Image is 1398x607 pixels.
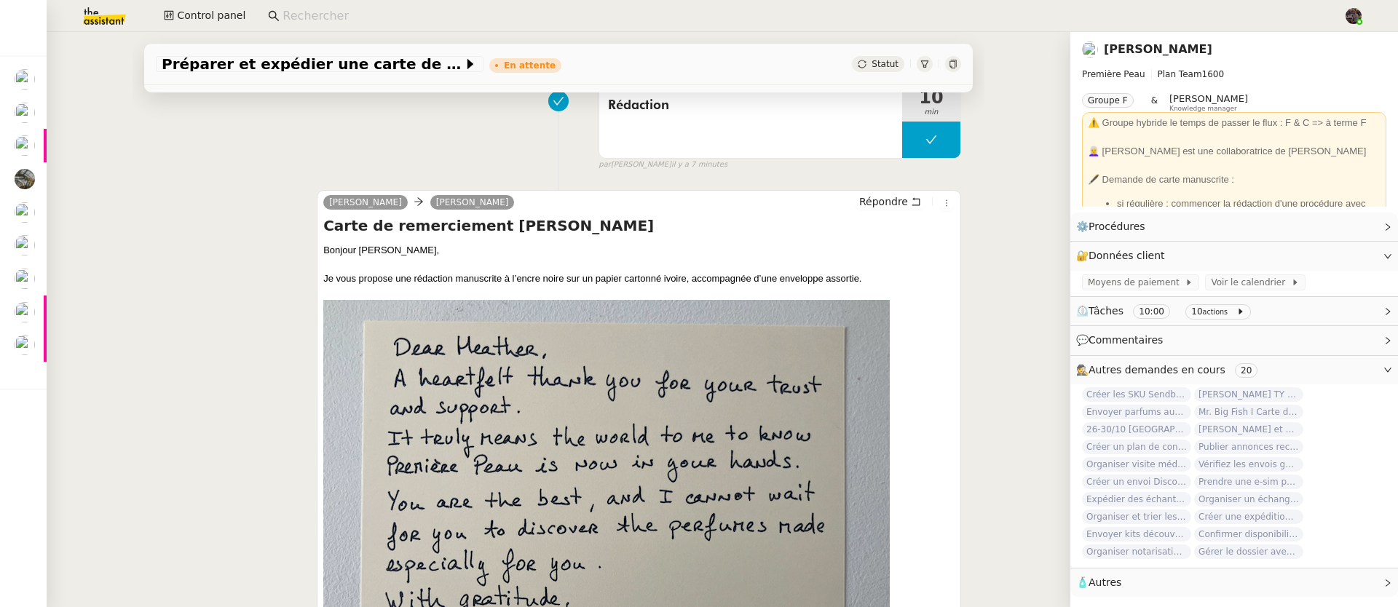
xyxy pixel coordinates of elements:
[1194,405,1303,419] span: Mr. Big Fish I Carte de remerciement pour [PERSON_NAME]
[608,95,893,116] span: Rédaction
[1088,172,1381,187] div: 🖋️ Demande de carte manuscrite :
[1070,568,1398,597] div: 🧴Autres
[1089,221,1145,232] span: Procédures
[15,235,35,255] img: users%2Fjeuj7FhI7bYLyCU6UIN9LElSS4x1%2Favatar%2F1678820456145.jpeg
[1089,364,1225,376] span: Autres demandes en cours
[283,7,1329,26] input: Rechercher
[1346,8,1362,24] img: 2af2e8ed-4e7a-4339-b054-92d163d57814
[1202,69,1225,79] span: 1600
[15,269,35,289] img: users%2Fjeuj7FhI7bYLyCU6UIN9LElSS4x1%2Favatar%2F1678820456145.jpeg
[1082,509,1191,524] span: Organiser et trier les documents sur Google Drive
[15,103,35,123] img: users%2FAXgjBsdPtrYuxuZvIJjRexEdqnq2%2Favatar%2F1599931753966.jpeg
[1082,544,1191,559] span: Organiser notarisation et légalisation POA [GEOGRAPHIC_DATA] & KSA
[1151,93,1158,112] span: &
[1070,242,1398,270] div: 🔐Données client
[859,194,908,209] span: Répondre
[1070,213,1398,241] div: ⚙️Procédures
[872,59,899,69] span: Statut
[323,215,955,236] h4: Carte de remerciement [PERSON_NAME]
[1194,492,1303,507] span: Organiser un échange sur les courriers manuscrits
[902,106,960,119] span: min
[323,271,955,286] div: Je vous propose une rédaction manuscrite à l’encre noire sur un papier cartonné ivoire, accompagn...
[1194,457,1303,472] span: Vérifiez les envois galeries
[1076,305,1257,317] span: ⏲️
[1082,475,1191,489] span: Créer un envoi Discovery Set à Aromi
[1235,363,1257,378] nz-tag: 20
[902,89,960,106] span: 10
[671,159,727,171] span: il y a 7 minutes
[1117,197,1381,225] li: si régulière : commencer la rédaction d'une procédure avec service tiers (prévenir @Bert) puis MA...
[15,302,35,322] img: users%2FAXgjBsdPtrYuxuZvIJjRexEdqnq2%2Favatar%2F1599931753966.jpeg
[1194,509,1303,524] span: Créer une expédition Discovery Set Mood Scent Bar
[15,69,35,90] img: users%2FrLg9kJpOivdSURM9kMyTNR7xGo72%2Favatar%2Fb3a3d448-9218-437f-a4e5-c617cb932dda
[1076,334,1169,346] span: 💬
[1194,544,1303,559] span: Gérer le dossier avec THA Staffing
[1088,275,1185,290] span: Moyens de paiement
[1076,247,1171,264] span: 🔐
[323,196,408,209] a: [PERSON_NAME]
[1169,105,1237,113] span: Knowledge manager
[1211,275,1290,290] span: Voir le calendrier
[15,135,35,156] img: users%2FAXgjBsdPtrYuxuZvIJjRexEdqnq2%2Favatar%2F1599931753966.jpeg
[599,159,611,171] span: par
[15,335,35,355] img: users%2Fjeuj7FhI7bYLyCU6UIN9LElSS4x1%2Favatar%2F1678820456145.jpeg
[854,194,926,210] button: Répondre
[1191,306,1202,317] span: 10
[430,196,515,209] a: [PERSON_NAME]
[1082,457,1191,472] span: Organiser visite médicale [PERSON_NAME]
[504,61,556,70] div: En attente
[1082,405,1191,419] span: Envoyer parfums aux influenceurs
[323,243,955,258] div: Bonjour [PERSON_NAME],
[1082,387,1191,402] span: Créer les SKU Sendbacks
[1082,527,1191,541] span: Envoyer kits découverte à [GEOGRAPHIC_DATA]
[1089,576,1121,588] span: Autres
[1194,387,1303,402] span: [PERSON_NAME] TY notes
[1082,41,1098,57] img: users%2Fjeuj7FhI7bYLyCU6UIN9LElSS4x1%2Favatar%2F1678820456145.jpeg
[177,7,245,24] span: Control panel
[1104,42,1212,56] a: [PERSON_NAME]
[1070,297,1398,325] div: ⏲️Tâches 10:00 10actions
[15,202,35,223] img: users%2Fjeuj7FhI7bYLyCU6UIN9LElSS4x1%2Favatar%2F1678820456145.jpeg
[1082,492,1191,507] span: Expédier des échantillons à [PERSON_NAME]
[1169,93,1248,104] span: [PERSON_NAME]
[1088,144,1381,159] div: 👩‍🦳 [PERSON_NAME] est une collaboratrice de [PERSON_NAME]
[1082,422,1191,437] span: 26-30/10 [GEOGRAPHIC_DATA] - [GEOGRAPHIC_DATA]
[1133,304,1170,319] nz-tag: 10:00
[1089,305,1123,317] span: Tâches
[1194,475,1303,489] span: Prendre une e-sim pour Ana
[1076,576,1121,588] span: 🧴
[1082,69,1145,79] span: Première Peau
[155,6,254,26] button: Control panel
[1070,356,1398,384] div: 🕵️Autres demandes en cours 20
[1169,93,1248,112] app-user-label: Knowledge manager
[1089,334,1163,346] span: Commentaires
[1076,218,1152,235] span: ⚙️
[1070,326,1398,354] div: 💬Commentaires
[1082,93,1134,108] nz-tag: Groupe F
[15,169,35,189] img: 390d5429-d57e-4c9b-b625-ae6f09e29702
[1194,527,1303,541] span: Confirmer disponibilité Jade pour [PERSON_NAME]
[599,159,727,171] small: [PERSON_NAME]
[1088,116,1381,130] div: ⚠️ Groupe hybride le temps de passer le flux : F & C => à terme F
[1203,308,1228,316] small: actions
[1076,364,1263,376] span: 🕵️
[162,57,463,71] span: Préparer et expédier une carte de remerciement
[1194,422,1303,437] span: [PERSON_NAME] et analyser les candidatures LinkedIn
[1158,69,1202,79] span: Plan Team
[1082,440,1191,454] span: Créer un plan de contenu Instagram
[1194,440,1303,454] span: Publier annonces recrutement vendeur·se Printemps
[1089,250,1165,261] span: Données client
